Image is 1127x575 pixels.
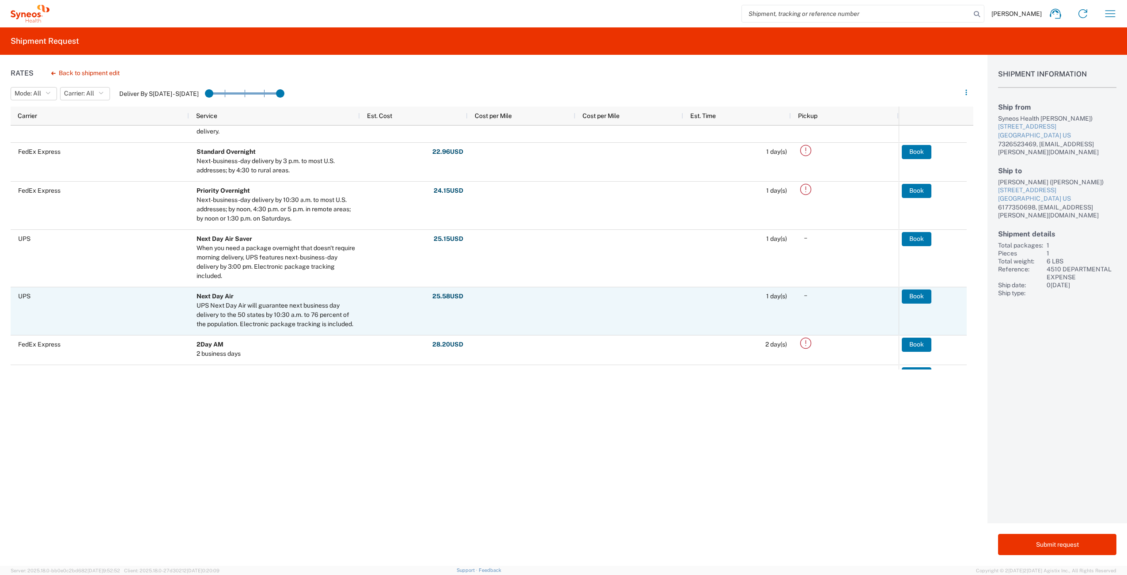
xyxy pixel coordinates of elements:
div: 7326523469, [EMAIL_ADDRESS][PERSON_NAME][DOMAIN_NAME] [998,140,1116,156]
div: [STREET_ADDRESS] [998,122,1116,131]
div: Ship date: [998,281,1043,289]
span: 1 day(s) [766,148,787,155]
b: Standard Overnight [197,148,256,155]
strong: 22.96 USD [432,148,463,156]
button: Mode: All [11,87,57,100]
span: UPS [18,235,30,242]
a: [STREET_ADDRESS][GEOGRAPHIC_DATA] US [998,122,1116,140]
input: Shipment, tracking or reference number [742,5,971,22]
span: Cost per Mile [475,112,512,119]
div: UPS Next Day Air will guarantee next business day delivery to the 50 states by 10:30 a.m. to 76 p... [197,301,356,329]
div: [STREET_ADDRESS] [998,186,1116,195]
button: 28.20USD [432,338,464,352]
span: FedEx Express [18,341,61,348]
div: [GEOGRAPHIC_DATA] US [998,194,1116,203]
span: 2[DATE]9:52:52 [84,568,120,573]
strong: 25.58 USD [432,292,463,301]
a: Feedback [479,567,501,573]
div: 2 business days [197,349,241,358]
span: 1 day(s) [766,293,787,300]
span: [PERSON_NAME] [991,10,1042,18]
span: 1 day(s) [766,187,787,194]
span: Est. Cost [367,112,392,119]
h2: Ship from [998,103,1116,111]
div: [PERSON_NAME] ([PERSON_NAME]) [998,178,1116,186]
span: FedEx Express [18,148,61,155]
div: 4510 DEPARTMENTAL EXPENSE [1047,265,1116,281]
span: Client: 2025.18.0-27d3021 [124,568,219,573]
span: Server: 2025.18.0-bb0e0c2bd68 [11,568,120,573]
div: Total weight: [998,257,1043,265]
span: 2[DATE]0:20:09 [184,568,219,573]
span: UPS [18,293,30,300]
div: Next-business-day delivery by 10:30 a.m. to most U.S. addresses; by noon, 4:30 p.m. or 5 p.m. in ... [197,195,356,223]
div: 6177350698, [EMAIL_ADDRESS][PERSON_NAME][DOMAIN_NAME] [998,203,1116,219]
label: Deliver By S[DATE] - S[DATE] [119,90,199,98]
div: [GEOGRAPHIC_DATA] US [998,131,1116,140]
button: 25.15USD [433,232,464,246]
b: 2Day AM [197,341,223,348]
div: Ship type: [998,289,1043,297]
span: Carrier: All [64,89,94,98]
button: Back to shipment edit [44,65,127,81]
button: 25.58USD [432,289,464,304]
div: 1 [1047,249,1116,257]
button: Book [902,367,931,381]
span: FedEx Express [18,187,61,194]
span: Est. Time [690,112,716,119]
div: 0[DATE] [1047,281,1116,289]
button: Submit request [998,534,1116,555]
span: Service [196,112,217,119]
div: Next-business-day delivery by 3 p.m. to most U.S. addresses; by 4:30 to rural areas. [197,156,356,175]
div: Reference: [998,265,1043,281]
span: 1 day(s) [766,235,787,242]
button: Carrier: All [60,87,110,100]
span: Mode: All [15,89,41,98]
button: Book [902,145,931,159]
div: When you need a package overnight that doesn't require morning delivery, UPS features next-busine... [197,244,356,281]
h2: Shipment Request [11,36,79,46]
b: Priority Overnight [197,187,250,194]
button: 22.96USD [432,145,464,159]
b: Next Day Air [197,293,234,300]
h2: Ship to [998,167,1116,175]
span: 2 day(s) [765,341,787,348]
strong: 28.20 USD [432,340,463,349]
span: Carrier [18,112,37,119]
button: Book [902,289,931,304]
button: 24.15USD [433,184,464,198]
button: Book [902,184,931,198]
span: Copyright © 2[DATE]2[DATE] Agistix Inc., All Rights Reserved [976,567,1116,575]
span: Cost per Mile [582,112,620,119]
button: Book [902,338,931,352]
button: Book [902,232,931,246]
a: [STREET_ADDRESS][GEOGRAPHIC_DATA] US [998,186,1116,203]
h2: Shipment details [998,230,1116,238]
span: Pickup [798,112,817,119]
strong: 24.15 USD [434,187,463,195]
div: Syneos Health [PERSON_NAME]) [998,114,1116,122]
div: Total packages: [998,241,1043,249]
h1: Rates [11,69,34,77]
a: Support [457,567,479,573]
b: Next Day Air Saver [197,235,252,242]
div: 1 [1047,241,1116,249]
div: Pieces [998,249,1043,257]
div: 6 LBS [1047,257,1116,265]
h1: Shipment Information [998,70,1116,88]
strong: 25.15 USD [434,235,463,243]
